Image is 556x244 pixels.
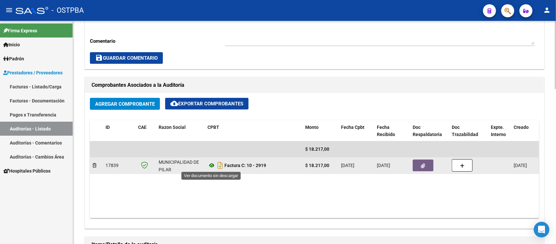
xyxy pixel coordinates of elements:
datatable-header-cell: Fecha Recibido [374,120,410,142]
span: Inicio [3,41,20,48]
i: Descargar documento [216,160,224,171]
span: Razon Social [159,125,186,130]
span: Fecha Cpbt [341,125,364,130]
button: Agregar Comprobante [90,98,160,110]
datatable-header-cell: Doc Trazabilidad [449,120,488,142]
mat-icon: person [543,6,551,14]
datatable-header-cell: CAE [135,120,156,142]
datatable-header-cell: CPBT [205,120,303,142]
h1: Comprobantes Asociados a la Auditoría [92,80,537,90]
strong: Factura C: 10 - 2919 [224,163,266,168]
span: Exportar Comprobantes [170,101,243,107]
span: [DATE] [377,163,390,168]
span: Guardar Comentario [95,55,158,61]
datatable-header-cell: Doc Respaldatoria [410,120,449,142]
span: Monto [305,125,319,130]
span: ID [106,125,110,130]
span: Expte. Interno [491,125,506,137]
div: MUNICIPALIDAD DE PILAR [159,159,202,174]
span: Agregar Comprobante [95,101,155,107]
datatable-header-cell: Fecha Cpbt [338,120,374,142]
span: Prestadores / Proveedores [3,69,63,76]
strong: $ 18.217,00 [305,163,329,168]
span: CPBT [207,125,219,130]
datatable-header-cell: Expte. Interno [488,120,511,142]
span: CAE [138,125,147,130]
span: Doc Trazabilidad [452,125,478,137]
span: $ 18.217,00 [305,146,329,152]
span: Fecha Recibido [377,125,395,137]
span: Doc Respaldatoria [413,125,442,137]
mat-icon: menu [5,6,13,14]
datatable-header-cell: Razon Social [156,120,205,142]
mat-icon: cloud_download [170,99,178,107]
span: [DATE] [514,163,527,168]
datatable-header-cell: ID [103,120,135,142]
button: Exportar Comprobantes [165,98,249,110]
button: Guardar Comentario [90,52,163,64]
p: Comentario [90,38,225,45]
mat-icon: save [95,54,103,62]
span: Creado [514,125,529,130]
span: - OSTPBA [51,3,84,18]
span: Padrón [3,55,24,62]
div: Open Intercom Messenger [534,222,549,237]
datatable-header-cell: Monto [303,120,338,142]
span: Firma Express [3,27,37,34]
span: [DATE] [341,163,354,168]
span: 17839 [106,163,119,168]
span: Hospitales Públicos [3,167,50,175]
